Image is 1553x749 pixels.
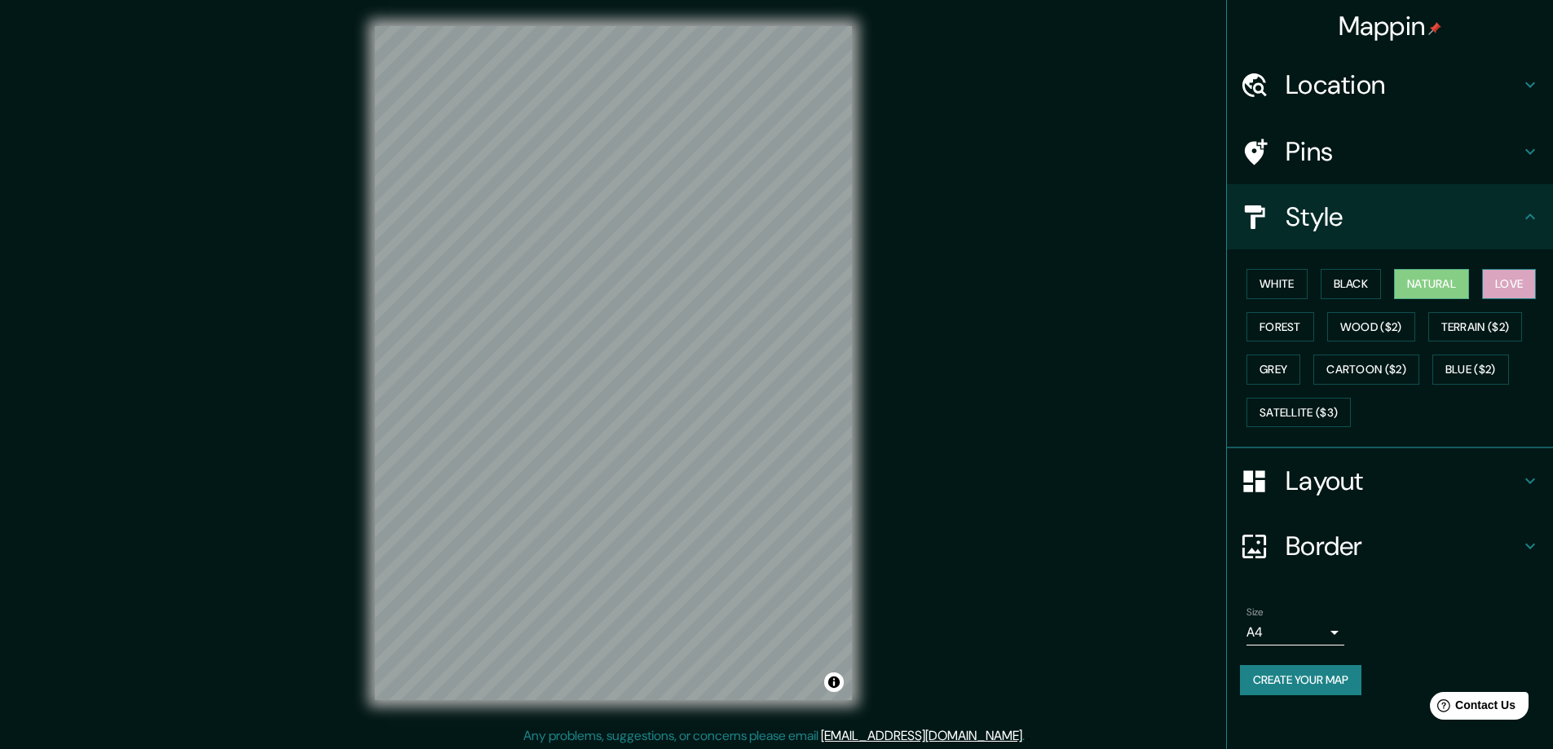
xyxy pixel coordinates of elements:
div: A4 [1246,619,1344,645]
a: [EMAIL_ADDRESS][DOMAIN_NAME] [821,727,1022,744]
canvas: Map [375,26,852,700]
button: Create your map [1240,665,1361,695]
h4: Location [1286,68,1520,101]
button: Wood ($2) [1327,312,1415,342]
button: Toggle attribution [824,672,844,692]
div: Layout [1227,448,1553,513]
h4: Mappin [1339,10,1442,42]
button: Natural [1394,269,1469,299]
div: Location [1227,52,1553,117]
p: Any problems, suggestions, or concerns please email . [523,726,1025,746]
iframe: Help widget launcher [1408,685,1535,731]
button: Love [1482,269,1536,299]
div: . [1027,726,1030,746]
button: White [1246,269,1308,299]
button: Black [1321,269,1382,299]
button: Cartoon ($2) [1313,355,1419,385]
h4: Pins [1286,135,1520,168]
div: Style [1227,184,1553,249]
button: Grey [1246,355,1300,385]
div: Pins [1227,119,1553,184]
label: Size [1246,606,1264,619]
img: pin-icon.png [1428,22,1441,35]
div: Border [1227,513,1553,579]
button: Blue ($2) [1432,355,1509,385]
button: Satellite ($3) [1246,398,1351,428]
h4: Style [1286,200,1520,233]
button: Forest [1246,312,1314,342]
h4: Layout [1286,465,1520,497]
h4: Border [1286,530,1520,562]
button: Terrain ($2) [1428,312,1523,342]
div: . [1025,726,1027,746]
